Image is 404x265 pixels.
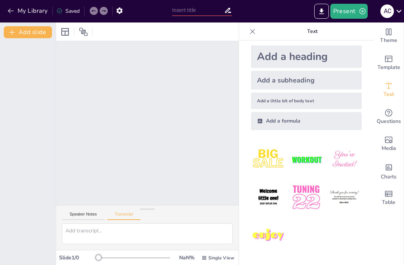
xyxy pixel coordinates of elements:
[251,45,362,68] div: Add a heading
[380,36,397,45] span: Theme
[374,130,404,157] div: Add images, graphics, shapes or video
[107,212,141,220] button: Transcript
[382,144,396,153] span: Media
[251,71,362,90] div: Add a subheading
[327,180,362,215] img: 6.jpeg
[330,4,368,19] button: Present
[374,22,404,49] div: Change the overall theme
[383,90,394,99] span: Text
[314,4,329,19] button: Export to PowerPoint
[4,26,52,38] button: Add slide
[374,184,404,211] div: Add a table
[258,22,366,40] p: Text
[172,5,224,16] input: Insert title
[251,112,362,130] div: Add a formula
[374,49,404,76] div: Add ready made slides
[289,180,324,215] img: 5.jpeg
[327,142,362,177] img: 3.jpeg
[251,218,286,253] img: 7.jpeg
[178,254,196,261] div: NaN %
[377,63,400,72] span: Template
[208,255,234,261] span: Single View
[59,26,71,38] div: Layout
[289,142,324,177] img: 2.jpeg
[382,198,395,207] span: Table
[59,254,98,261] div: Slide 1 / 0
[374,76,404,103] div: Add text boxes
[374,103,404,130] div: Get real-time input from your audience
[380,4,394,19] button: A C
[79,27,88,36] span: Position
[56,7,80,15] div: Saved
[251,93,362,109] div: Add a little bit of body text
[251,180,286,215] img: 4.jpeg
[374,157,404,184] div: Add charts and graphs
[377,117,401,126] span: Questions
[6,5,51,17] button: My Library
[380,4,394,18] div: A C
[62,212,104,220] button: Speaker Notes
[251,142,286,177] img: 1.jpeg
[381,173,397,181] span: Charts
